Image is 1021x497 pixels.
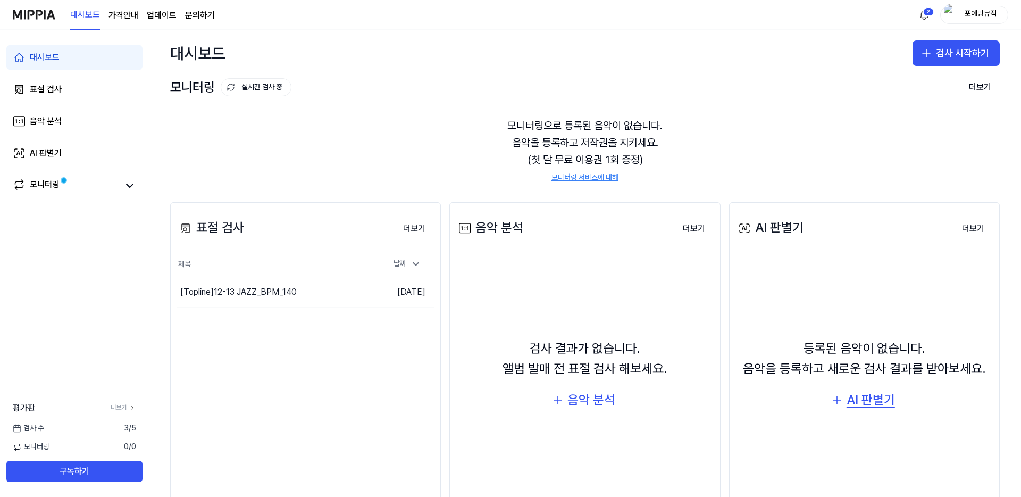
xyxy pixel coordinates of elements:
[221,78,291,96] button: 실시간 검사 중
[823,387,906,413] button: AI 판별기
[6,461,143,482] button: 구독하기
[13,402,35,415] span: 평가판
[940,6,1008,24] button: profile포에밍뮤직
[6,77,143,102] a: 표절 검사
[70,1,100,30] a: 대시보드
[170,77,291,97] div: 모니터링
[503,338,667,379] div: 검사 결과가 없습니다. 앨범 발매 전 표절 검사 해보세요.
[847,390,895,410] div: AI 판별기
[180,286,297,299] div: [Topline] 12-13 JAZZ_BPM_140
[395,218,434,239] button: 더보기
[953,218,993,239] button: 더보기
[124,442,136,452] span: 0 / 0
[960,77,1000,98] button: 더보기
[6,45,143,70] a: 대시보드
[916,6,933,23] button: 알림2
[567,390,615,410] div: 음악 분석
[185,9,215,22] a: 문의하기
[544,387,626,413] button: 음악 분석
[177,252,370,277] th: 제목
[674,218,714,239] button: 더보기
[960,9,1001,20] div: 포에밍뮤직
[170,40,225,66] div: 대시보드
[30,178,60,193] div: 모니터링
[108,9,138,22] a: 가격안내
[13,423,44,434] span: 검사 수
[736,218,804,238] div: AI 판별기
[551,172,618,183] a: 모니터링 서비스에 대해
[370,277,434,308] td: [DATE]
[147,9,177,22] a: 업데이트
[30,147,62,160] div: AI 판별기
[395,217,434,239] a: 더보기
[918,9,931,21] img: 알림
[30,83,62,96] div: 표절 검사
[124,423,136,434] span: 3 / 5
[953,217,993,239] a: 더보기
[944,4,957,26] img: profile
[913,40,1000,66] button: 검사 시작하기
[6,140,143,166] a: AI 판별기
[743,338,986,379] div: 등록된 음악이 없습니다. 음악을 등록하고 새로운 검사 결과를 받아보세요.
[177,218,244,238] div: 표절 검사
[30,51,60,64] div: 대시보드
[13,178,119,193] a: 모니터링
[389,255,425,272] div: 날짜
[30,115,62,128] div: 음악 분석
[170,104,1000,196] div: 모니터링으로 등록된 음악이 없습니다. 음악을 등록하고 저작권을 지키세요. (첫 달 무료 이용권 1회 증정)
[674,217,714,239] a: 더보기
[923,7,934,16] div: 2
[13,442,49,452] span: 모니터링
[6,109,143,134] a: 음악 분석
[456,218,523,238] div: 음악 분석
[111,403,136,412] a: 더보기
